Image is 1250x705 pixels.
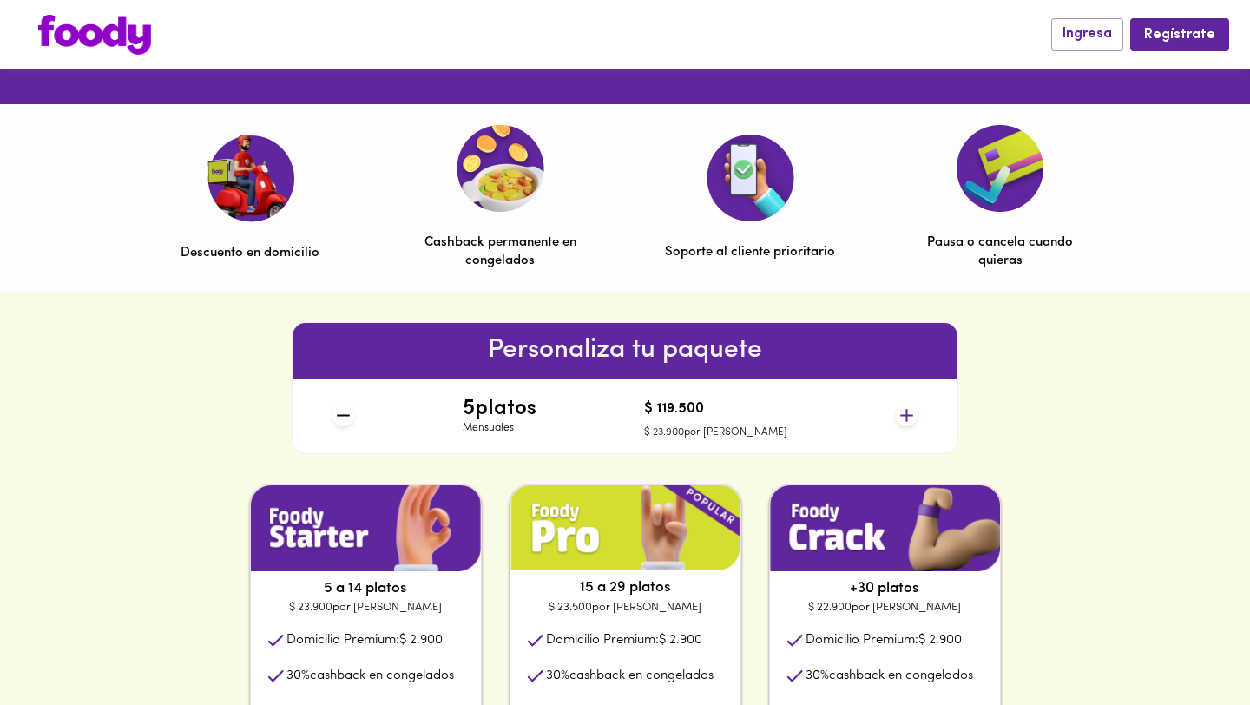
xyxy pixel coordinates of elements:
img: Soporte al cliente prioritario [707,135,794,221]
p: Domicilio Premium: [806,631,962,649]
img: plan1 [510,485,740,571]
p: $ 22.900 por [PERSON_NAME] [770,599,1000,616]
span: Ingresa [1062,26,1112,43]
h6: Personaliza tu paquete [293,330,957,372]
img: plan1 [770,485,1000,571]
p: Descuento en domicilio [181,244,319,262]
p: cashback en congelados [286,667,454,685]
span: $ 2.900 [659,634,702,647]
span: 30 % [806,669,829,682]
img: Cashback permanente en congelados [457,125,544,212]
img: Descuento en domicilio [207,134,294,222]
p: $ 23.900 por [PERSON_NAME] [251,599,481,616]
p: 5 a 14 platos [251,578,481,599]
h4: 5 platos [463,398,536,420]
span: $ 2.900 [399,634,443,647]
p: cashback en congelados [806,667,973,685]
p: 15 a 29 platos [510,577,740,598]
p: Cashback permanente en congelados [415,234,585,271]
img: Pausa o cancela cuando quieras [957,125,1043,212]
button: Regístrate [1130,18,1229,50]
h4: $ 119.500 [644,402,787,418]
p: $ 23.900 por [PERSON_NAME] [644,425,787,440]
span: 30 % [546,669,569,682]
p: +30 platos [770,578,1000,599]
span: $ 2.900 [918,634,962,647]
img: logo.png [38,15,151,55]
p: cashback en congelados [546,667,714,685]
img: plan1 [251,485,481,571]
p: Mensuales [463,421,536,436]
button: Ingresa [1051,18,1123,50]
iframe: Messagebird Livechat Widget [1149,604,1233,688]
p: Domicilio Premium: [546,631,702,649]
span: Regístrate [1144,27,1215,43]
p: $ 23.500 por [PERSON_NAME] [510,599,740,616]
span: 30 % [286,669,310,682]
p: Domicilio Premium: [286,631,443,649]
p: Pausa o cancela cuando quieras [915,234,1085,271]
p: Soporte al cliente prioritario [665,243,835,261]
